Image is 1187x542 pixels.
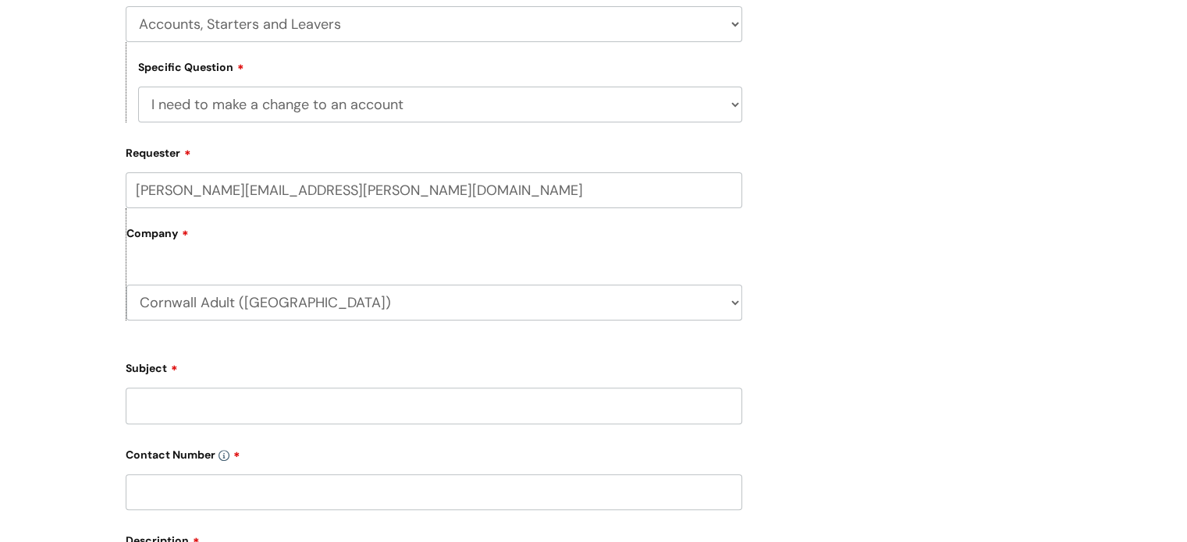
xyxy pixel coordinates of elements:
[126,443,742,462] label: Contact Number
[219,450,229,461] img: info-icon.svg
[126,141,742,160] label: Requester
[126,172,742,208] input: Email
[126,356,742,375] label: Subject
[138,58,244,74] label: Specific Question
[126,221,742,257] label: Company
